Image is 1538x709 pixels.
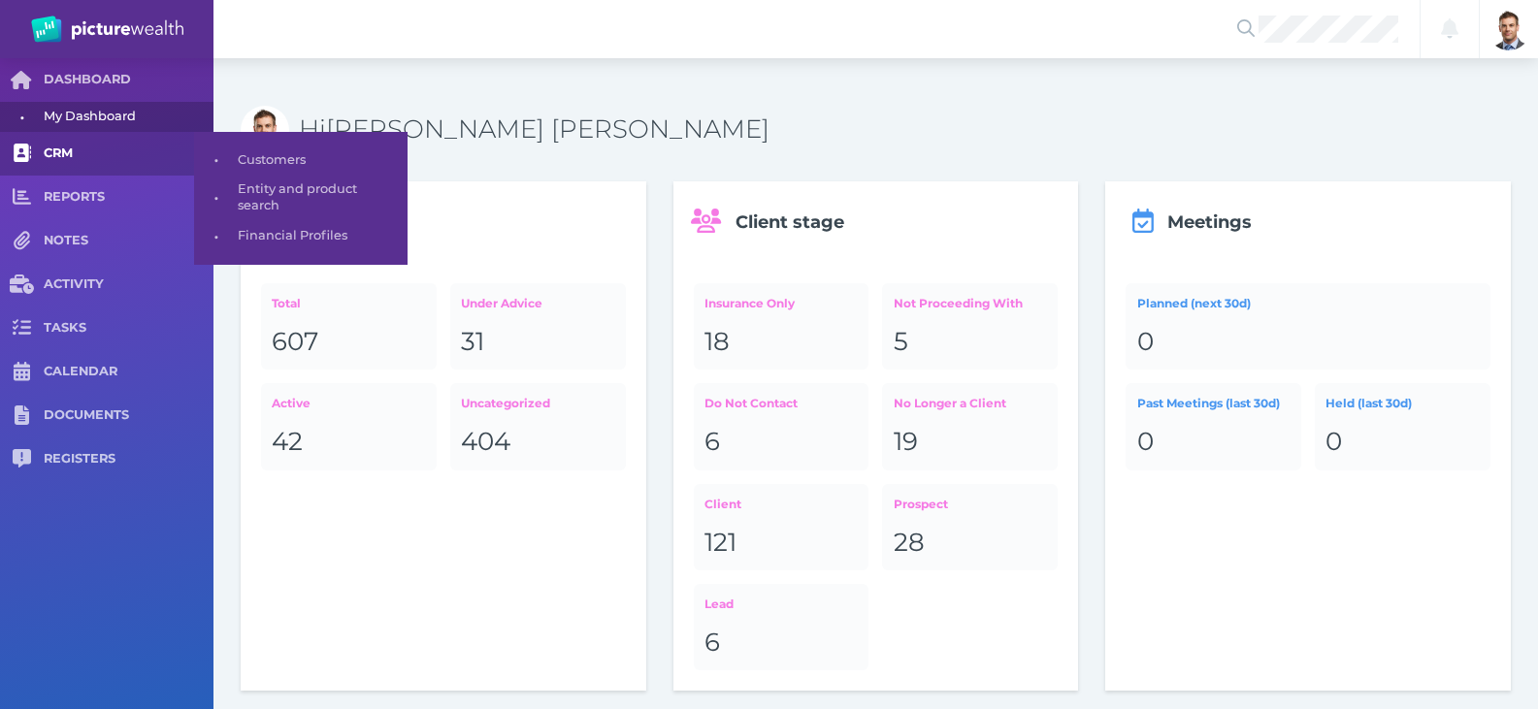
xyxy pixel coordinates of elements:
span: DOCUMENTS [44,407,213,424]
span: Entity and product search [238,175,401,220]
span: Under Advice [461,296,542,310]
div: 5 [894,326,1047,359]
span: TASKS [44,320,213,337]
span: Prospect [894,497,948,511]
span: No Longer a Client [894,396,1006,410]
span: CALENDAR [44,364,213,380]
span: Meetings [1167,211,1252,233]
a: Past Meetings (last 30d)0 [1126,383,1301,469]
img: Brad Bond [1488,8,1530,50]
img: Bradley David Bond [241,106,289,154]
h3: Hi [PERSON_NAME] [PERSON_NAME] [299,113,1511,146]
span: Active [272,396,311,410]
span: Total [272,296,301,310]
span: Lead [704,596,734,611]
a: •Customers [194,145,408,176]
span: My Dashboard [44,102,207,132]
a: •Financial Profiles [194,221,408,251]
div: 19 [894,426,1047,459]
span: Client [704,497,741,511]
div: 6 [704,627,858,660]
div: 121 [704,527,858,560]
span: Customers [238,145,401,176]
div: 31 [461,326,614,359]
div: 607 [272,326,425,359]
a: •Entity and product search [194,175,408,220]
div: 6 [704,426,858,459]
a: Under Advice31 [450,283,626,370]
span: Do Not Contact [704,396,798,410]
span: Held (last 30d) [1325,396,1412,410]
span: Past Meetings (last 30d) [1137,396,1280,410]
span: Planned (next 30d) [1137,296,1251,310]
span: REPORTS [44,189,213,206]
div: 0 [1325,426,1479,459]
span: • [194,147,238,172]
span: Client stage [736,211,844,233]
span: • [194,224,238,248]
span: Uncategorized [461,396,550,410]
a: Held (last 30d)0 [1315,383,1490,469]
div: 0 [1137,326,1480,359]
a: Active42 [261,383,437,469]
span: Financial Profiles [238,221,401,251]
span: Insurance Only [704,296,795,310]
span: REGISTERS [44,451,213,467]
span: ACTIVITY [44,276,213,293]
span: NOTES [44,233,213,249]
div: 42 [272,426,425,459]
span: DASHBOARD [44,72,213,88]
div: 28 [894,527,1047,560]
a: Planned (next 30d)0 [1126,283,1490,370]
img: PW [31,16,183,43]
span: • [194,185,238,209]
span: CRM [44,145,213,162]
span: Not Proceeding With [894,296,1023,310]
a: Total607 [261,283,437,370]
div: 404 [461,426,614,459]
div: 18 [704,326,858,359]
div: 0 [1137,426,1291,459]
